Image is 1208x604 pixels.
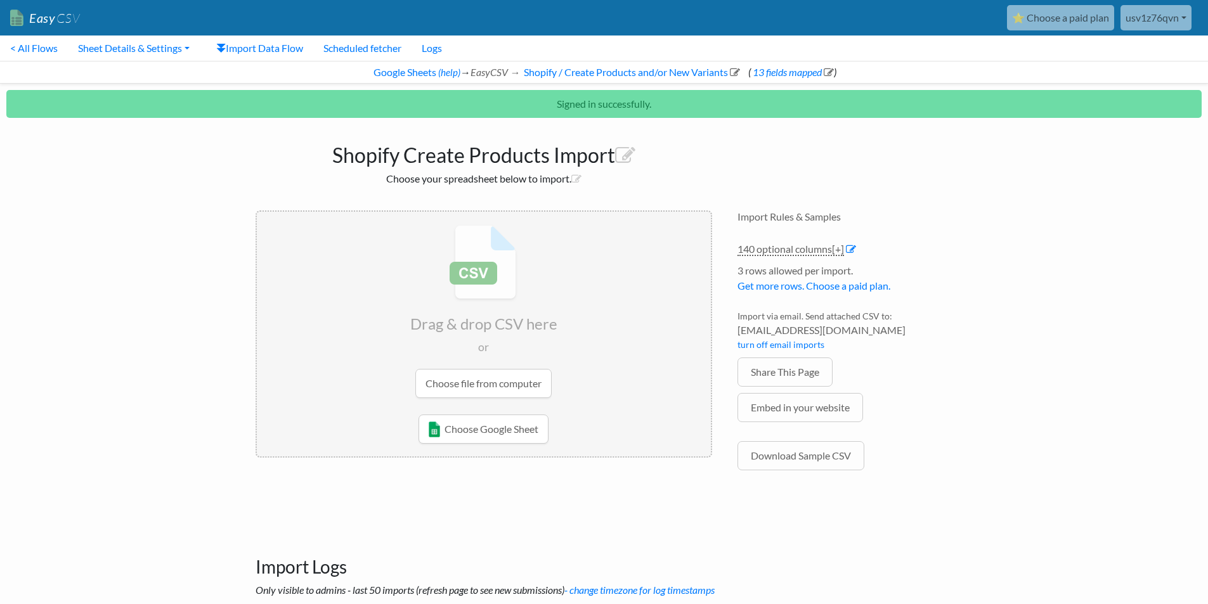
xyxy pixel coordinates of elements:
a: Choose Google Sheet [419,414,549,444]
a: Logs [412,35,452,61]
a: 140 optional columns[+] [737,243,844,256]
a: ⭐ Choose a paid plan [1007,5,1114,30]
i: EasyCSV → [471,66,520,78]
a: (help) [438,67,460,78]
h2: Choose your spreadsheet below to import. [256,172,712,184]
span: [EMAIL_ADDRESS][DOMAIN_NAME] [737,323,953,338]
a: Scheduled fetcher [313,35,412,61]
span: CSV [55,10,80,26]
a: turn off email imports [737,339,824,350]
a: usv1z76qvn [1120,5,1192,30]
a: Google Sheets [372,66,436,78]
p: Signed in successfully. [6,90,1202,118]
a: Get more rows. Choose a paid plan. [737,280,890,292]
a: Embed in your website [737,393,863,422]
h3: Import Logs [256,525,953,578]
a: Shopify / Create Products and/or New Variants [522,66,740,78]
i: Only visible to admins - last 50 imports (refresh page to see new submissions) [256,584,715,596]
a: EasyCSV [10,5,80,31]
h1: Shopify Create Products Import [256,137,712,167]
li: Import via email. Send attached CSV to: [737,309,953,357]
a: Sheet Details & Settings [68,35,200,61]
a: Share This Page [737,357,833,387]
a: Import Data Flow [206,35,313,61]
a: Download Sample CSV [737,441,864,470]
a: 13 fields mapped [751,66,834,78]
a: - change timezone for log timestamps [564,584,715,596]
h4: Import Rules & Samples [737,210,953,222]
span: [+] [832,243,844,255]
li: 3 rows allowed per import. [737,263,953,300]
span: ( ) [748,66,836,78]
